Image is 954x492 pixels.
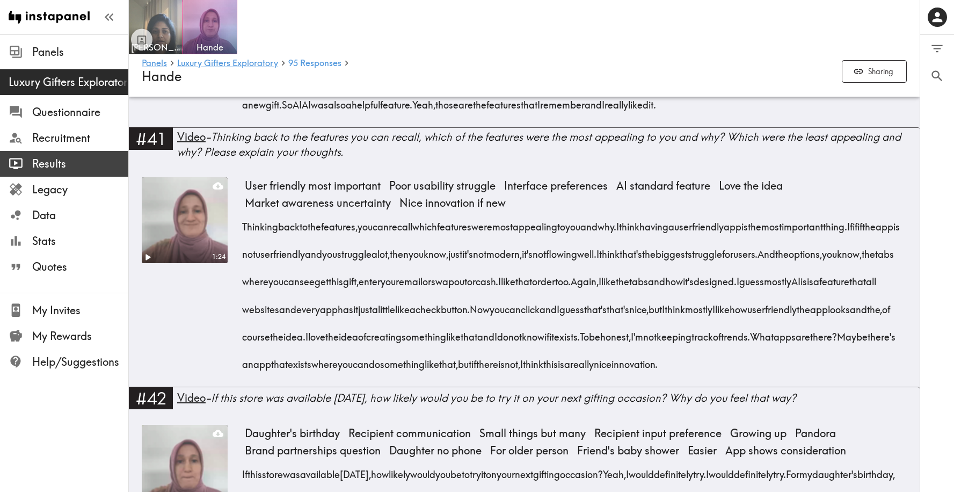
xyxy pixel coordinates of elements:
span: it [481,457,486,484]
span: Video [177,391,206,404]
span: to [557,209,565,237]
span: [PERSON_NAME] [131,41,180,53]
span: on [486,457,497,484]
span: a [372,237,377,264]
span: all [866,264,876,292]
span: So [282,88,293,115]
span: Hande [185,41,235,53]
span: Maybe [837,320,868,347]
span: this [543,347,558,374]
span: designed. [694,264,737,292]
span: if [857,209,862,237]
span: a [668,209,674,237]
span: know, [837,237,862,264]
span: would [709,457,734,484]
span: recall [389,209,412,237]
span: you [338,347,353,374]
span: like [601,264,616,292]
span: out [454,264,467,292]
span: that [461,320,477,347]
span: I [498,264,501,292]
span: you [822,237,837,264]
span: I [557,292,559,319]
span: Luxury Gifters Exploratory [9,75,128,90]
span: is [807,264,813,292]
span: track [691,320,713,347]
span: you [409,237,424,264]
span: then [390,237,409,264]
span: not, [505,347,520,374]
span: I [305,320,308,347]
span: you [490,292,505,319]
span: Help/Suggestions [32,354,128,370]
span: next [515,457,533,484]
span: options, [789,237,822,264]
span: tabs [629,264,648,292]
span: where [311,347,338,374]
span: well. [577,237,596,264]
span: cash. [476,264,498,292]
span: the [748,209,761,237]
span: can [373,209,389,237]
span: my [799,457,812,484]
span: user [256,237,273,264]
span: guess [739,264,764,292]
span: users. [733,237,758,264]
span: having [639,209,668,237]
span: creating [366,320,402,347]
span: there? [810,320,837,347]
span: websites [242,292,279,319]
span: and [540,292,557,319]
span: appealing [513,209,557,237]
span: you [358,209,373,237]
span: likely [389,457,410,484]
a: Panels [142,59,167,69]
span: exists [288,347,311,374]
span: I [596,237,599,264]
span: little [378,292,395,319]
span: Data [32,208,128,223]
span: For [786,457,799,484]
span: nice, [629,292,649,319]
span: try. [773,457,786,484]
span: If [242,457,247,484]
a: 95 Responses [288,59,341,69]
span: can [353,347,369,374]
span: honest, [600,320,631,347]
span: was [283,457,300,484]
span: a [410,292,416,319]
span: Yeah, [603,457,626,484]
span: idea [339,320,358,347]
span: User friendly most important [241,177,385,194]
span: thing. [823,209,847,237]
span: definitely [734,457,773,484]
span: be [450,457,462,484]
span: check [416,292,441,319]
span: features [486,88,521,115]
span: your [497,457,515,484]
span: and [648,264,665,292]
a: #41Video-Thinking back to the features you can recall, which of the features were the most appeal... [129,127,920,169]
span: think [665,292,685,319]
span: it [549,320,554,347]
span: for [722,237,733,264]
span: is [800,264,807,292]
span: that [271,347,288,374]
span: My Invites [32,303,128,318]
span: and [850,292,867,319]
span: enter [359,264,381,292]
span: like [715,292,730,319]
span: and [305,237,322,264]
span: really [605,88,628,115]
span: gift. [266,88,282,115]
span: the [797,292,810,319]
span: think [523,347,543,374]
span: that [849,264,866,292]
span: I [494,320,497,347]
span: try. [693,457,706,484]
span: Panels [32,45,128,60]
span: know, [424,237,448,264]
span: important [782,209,823,237]
span: feature [819,264,849,292]
span: gift, [343,264,359,292]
